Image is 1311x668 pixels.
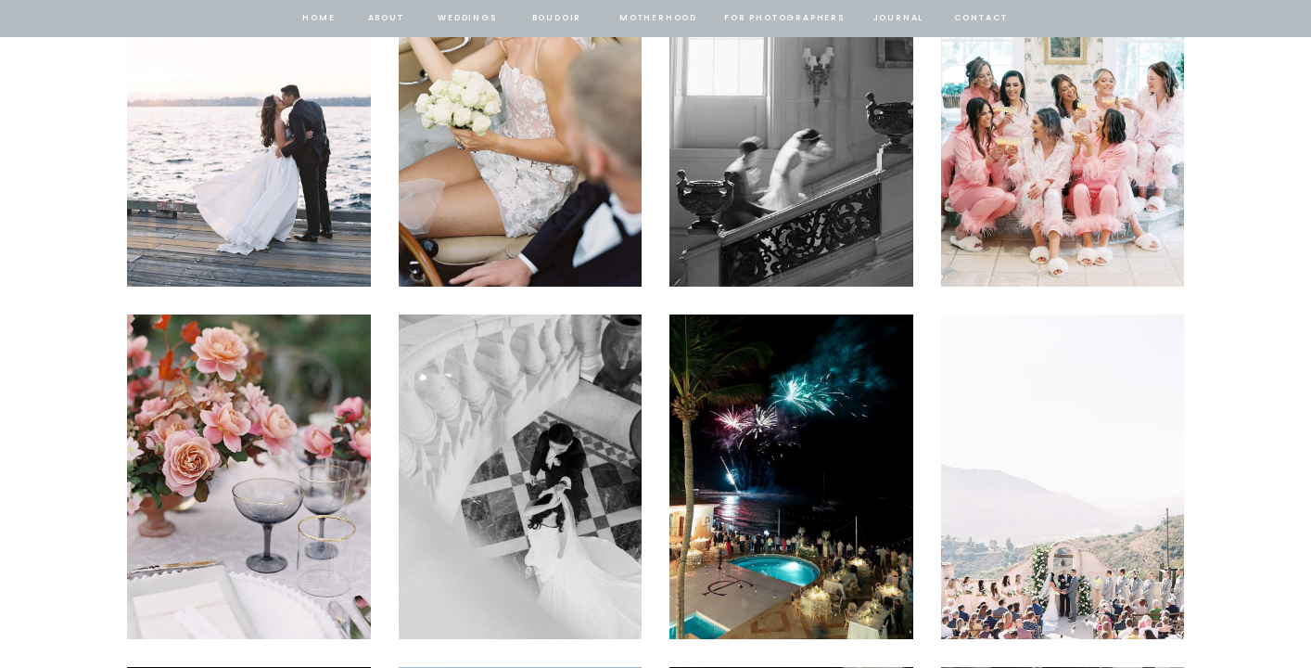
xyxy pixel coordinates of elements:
[724,10,845,27] a: for photographers
[301,10,337,27] a: home
[530,10,583,27] a: BOUDOIR
[436,10,499,27] a: Weddings
[619,10,696,27] a: Motherhood
[951,10,1011,27] a: contact
[870,10,927,27] a: journal
[366,10,405,27] a: about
